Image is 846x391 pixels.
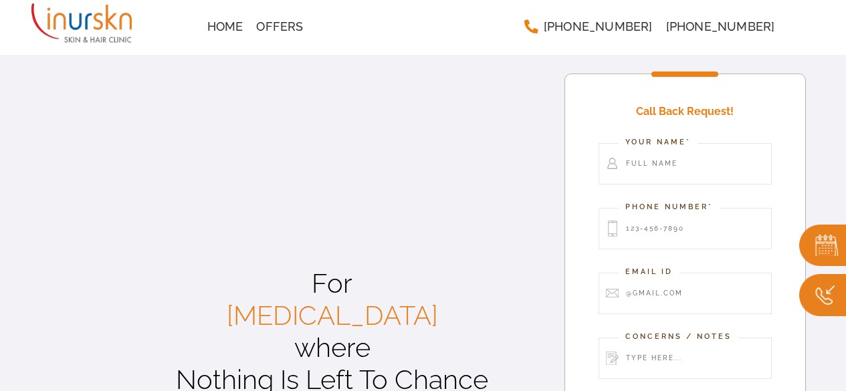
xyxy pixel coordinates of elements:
[599,208,772,249] input: 123-456-7890
[599,94,772,129] h4: Call Back Request!
[599,273,772,314] input: @gmail.com
[619,331,738,343] label: Concerns / Notes
[799,225,846,267] img: book.png
[207,21,243,33] span: Home
[659,13,782,40] a: [PHONE_NUMBER]
[256,21,303,33] span: Offers
[599,143,772,184] input: Full Name
[249,13,310,40] a: Offers
[517,13,659,40] a: [PHONE_NUMBER]
[544,21,653,33] span: [PHONE_NUMBER]
[666,21,775,33] span: [PHONE_NUMBER]
[619,201,720,213] label: Phone Number*
[599,338,772,379] input: Type here...
[619,266,679,278] label: Email Id
[227,299,438,331] span: [MEDICAL_DATA]
[799,274,846,316] img: Callc.png
[619,136,698,148] label: Your Name*
[201,13,250,40] a: Home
